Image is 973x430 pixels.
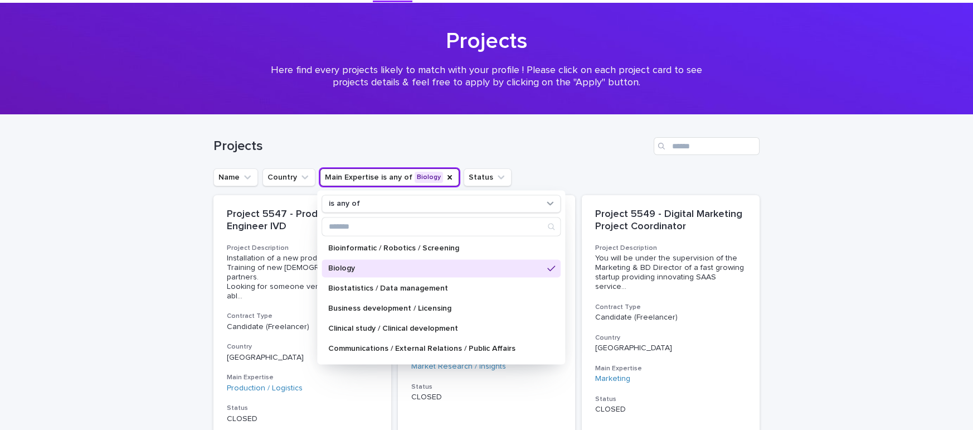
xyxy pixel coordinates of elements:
input: Search [322,218,560,235]
div: Installation of a new production site. Training of new Chinese partners. Looking for someone very... [227,254,378,301]
p: Biology [328,264,543,272]
h3: Status [411,383,562,392]
p: is any of [329,199,360,209]
p: Biostatistics / Data management [328,284,543,292]
div: Search [322,217,561,236]
h3: Status [595,395,746,404]
p: Here find every projects likely to match with your profile ! Please click on each project card to... [264,65,709,89]
a: Market Research / Insights [411,362,506,371]
p: CLOSED [411,393,562,402]
p: [GEOGRAPHIC_DATA] [595,344,746,353]
p: Candidate (Freelancer) [595,313,746,322]
h3: Contract Type [227,312,378,321]
h3: Country [227,342,378,351]
p: Bioinformatic / Robotics / Screening [328,244,543,252]
p: CLOSED [227,414,378,424]
h3: Contract Type [595,303,746,312]
button: Status [464,168,512,186]
h3: Main Expertise [227,373,378,382]
p: Business development / Licensing [328,305,543,312]
p: Communications / External Relations / Public Affairs [328,345,543,352]
h3: Project Description [227,244,378,253]
span: You will be under the supervision of the Marketing & BD Director of a fast growing startup provid... [595,254,746,291]
p: Candidate (Freelancer) [227,322,378,332]
a: Marketing [595,374,630,384]
p: Clinical study / Clinical development [328,325,543,332]
h1: Projects [213,138,649,154]
button: Main Expertise [320,168,459,186]
h3: Project Description [595,244,746,253]
h3: Main Expertise [595,364,746,373]
button: Country [262,168,315,186]
p: Project 5547 - Production Engineer IVD [227,209,378,233]
a: Production / Logistics [227,384,303,393]
h3: Status [227,404,378,413]
h3: Country [595,334,746,342]
p: [GEOGRAPHIC_DATA] [227,353,378,363]
p: Project 5549 - Digital Marketing Project Coordinator [595,209,746,233]
input: Search [654,137,760,155]
span: Installation of a new production site. Training of new [DEMOGRAPHIC_DATA] partners. Looking for s... [227,254,378,301]
p: CLOSED [595,405,746,414]
h1: Projects [213,28,760,55]
button: Name [213,168,258,186]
